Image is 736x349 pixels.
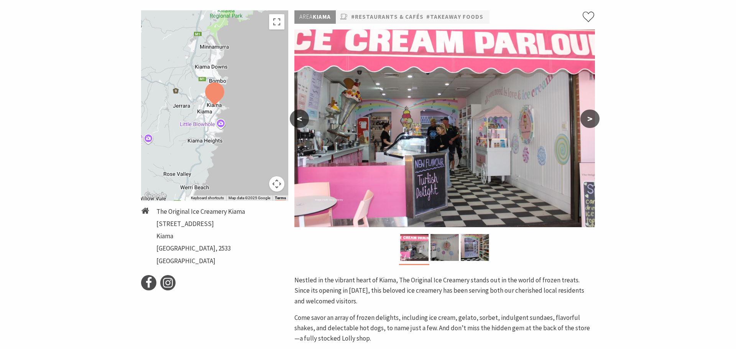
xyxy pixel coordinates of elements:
li: The Original Ice Creamery Kiama [156,206,245,217]
span: Area [299,13,313,20]
span: Map data ©2025 Google [228,196,270,200]
button: > [580,110,600,128]
li: [STREET_ADDRESS] [156,219,245,229]
p: Come savor an array of frozen delights, including ice cream, gelato, sorbet, indulgent sundaes, f... [294,313,595,344]
img: Google [143,191,168,201]
p: Kiama [294,10,336,24]
button: < [290,110,309,128]
li: [GEOGRAPHIC_DATA], 2533 [156,243,245,254]
button: Keyboard shortcuts [191,195,224,201]
button: Toggle fullscreen view [269,14,284,29]
p: Nestled in the vibrant heart of Kiama, The Original Ice Creamery stands out in the world of froze... [294,275,595,306]
li: Kiama [156,231,245,241]
a: #Restaurants & Cafés [351,12,424,22]
li: [GEOGRAPHIC_DATA] [156,256,245,266]
a: #Takeaway Foods [426,12,483,22]
a: Open this area in Google Maps (opens a new window) [143,191,168,201]
a: Terms (opens in new tab) [275,196,286,200]
button: Map camera controls [269,176,284,192]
